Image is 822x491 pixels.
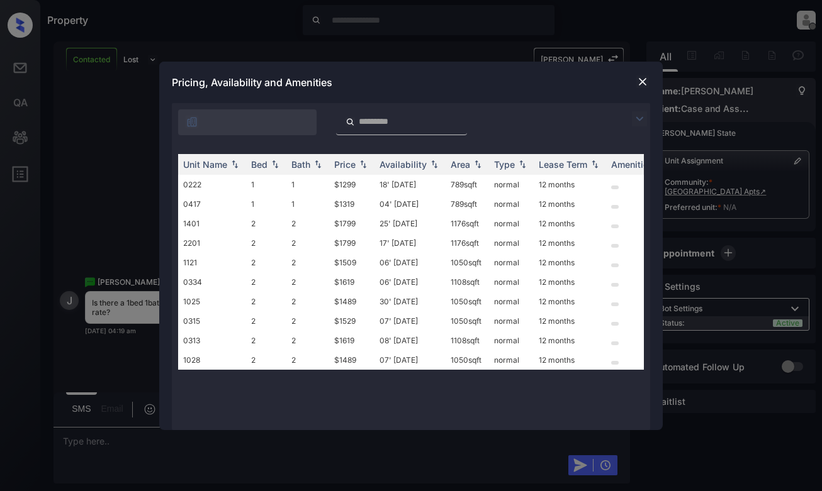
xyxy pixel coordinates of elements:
img: icon-zuma [632,111,647,126]
td: 1 [286,194,329,214]
img: sorting [312,160,324,168]
td: 08' [DATE] [374,331,446,350]
td: 12 months [534,292,606,311]
td: normal [489,272,534,292]
img: sorting [428,160,441,168]
td: 1 [286,175,329,194]
td: $1799 [329,214,374,233]
div: Bed [251,159,267,170]
td: 2 [246,253,286,272]
td: normal [489,194,534,214]
div: Unit Name [183,159,227,170]
td: 06' [DATE] [374,272,446,292]
td: $1319 [329,194,374,214]
div: Bath [291,159,310,170]
td: 1 [246,175,286,194]
td: 1176 sqft [446,233,489,253]
td: 12 months [534,311,606,331]
div: Pricing, Availability and Amenities [159,62,663,103]
td: 12 months [534,175,606,194]
td: $1619 [329,331,374,350]
td: 2 [246,292,286,311]
div: Lease Term [539,159,587,170]
img: icon-zuma [346,116,355,128]
td: normal [489,175,534,194]
td: 789 sqft [446,175,489,194]
td: 12 months [534,350,606,370]
td: 1025 [178,292,246,311]
td: 06' [DATE] [374,253,446,272]
td: 25' [DATE] [374,214,446,233]
img: sorting [588,160,601,168]
td: 2 [286,350,329,370]
td: 12 months [534,331,606,350]
td: 1108 sqft [446,331,489,350]
td: 30' [DATE] [374,292,446,311]
td: $1509 [329,253,374,272]
td: 18' [DATE] [374,175,446,194]
td: normal [489,233,534,253]
td: 0313 [178,331,246,350]
td: $1529 [329,311,374,331]
img: icon-zuma [186,116,198,128]
td: 2 [246,311,286,331]
td: normal [489,331,534,350]
img: sorting [357,160,369,168]
td: 2 [286,272,329,292]
td: 2201 [178,233,246,253]
td: normal [489,350,534,370]
td: 0334 [178,272,246,292]
td: 789 sqft [446,194,489,214]
td: 1108 sqft [446,272,489,292]
td: 2 [246,350,286,370]
td: 12 months [534,214,606,233]
td: 2 [286,292,329,311]
img: sorting [228,160,241,168]
td: 2 [286,331,329,350]
td: 1028 [178,350,246,370]
td: 07' [DATE] [374,311,446,331]
img: close [636,75,649,88]
td: 04' [DATE] [374,194,446,214]
td: 2 [286,233,329,253]
td: 2 [246,331,286,350]
td: 07' [DATE] [374,350,446,370]
img: sorting [471,160,484,168]
td: $1299 [329,175,374,194]
td: 1050 sqft [446,292,489,311]
td: 2 [246,272,286,292]
td: 1050 sqft [446,350,489,370]
td: $1619 [329,272,374,292]
td: 2 [246,233,286,253]
td: 1 [246,194,286,214]
div: Amenities [611,159,653,170]
div: Price [334,159,356,170]
td: 17' [DATE] [374,233,446,253]
td: 2 [286,311,329,331]
td: $1489 [329,292,374,311]
div: Area [451,159,470,170]
td: normal [489,311,534,331]
td: normal [489,214,534,233]
td: 2 [286,253,329,272]
td: 1121 [178,253,246,272]
td: 0417 [178,194,246,214]
div: Type [494,159,515,170]
div: Availability [380,159,427,170]
td: 12 months [534,272,606,292]
td: 12 months [534,233,606,253]
td: $1489 [329,350,374,370]
td: 1050 sqft [446,253,489,272]
td: $1799 [329,233,374,253]
td: 12 months [534,253,606,272]
td: 1401 [178,214,246,233]
td: 1050 sqft [446,311,489,331]
td: 0222 [178,175,246,194]
td: 1176 sqft [446,214,489,233]
td: 0315 [178,311,246,331]
img: sorting [269,160,281,168]
td: 2 [246,214,286,233]
td: 2 [286,214,329,233]
td: normal [489,292,534,311]
img: sorting [516,160,529,168]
